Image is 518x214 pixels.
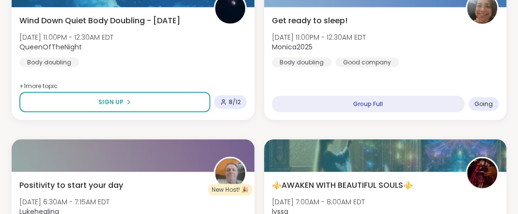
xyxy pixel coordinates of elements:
[19,58,79,67] div: Body doubling
[272,58,331,67] div: Body doubling
[19,32,113,42] span: [DATE] 11:00PM - 12:30AM EDT
[467,158,497,188] img: lyssa
[335,58,399,67] div: Good company
[19,180,123,191] span: Positivity to start your day
[215,158,245,188] img: Lukehealing
[272,32,366,42] span: [DATE] 11:00PM - 12:30AM EDT
[272,15,347,27] span: Get ready to sleep!
[272,197,365,207] span: [DATE] 7:00AM - 8:00AM EDT
[19,92,210,112] button: Sign Up
[19,42,82,52] b: QueenOfTheNight
[208,184,252,196] div: New Host! 🎉
[272,180,413,191] span: ⚜️AWAKEN WITH BEAUTIFUL SOULS⚜️
[272,42,313,52] b: Monica2025
[19,197,110,207] span: [DATE] 6:30AM - 7:15AM EDT
[474,100,493,108] span: Going
[229,98,241,106] span: 8 / 12
[272,96,465,112] div: Group Full
[19,15,180,27] span: Wind Down Quiet Body Doubling - [DATE]
[98,98,124,107] span: Sign Up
